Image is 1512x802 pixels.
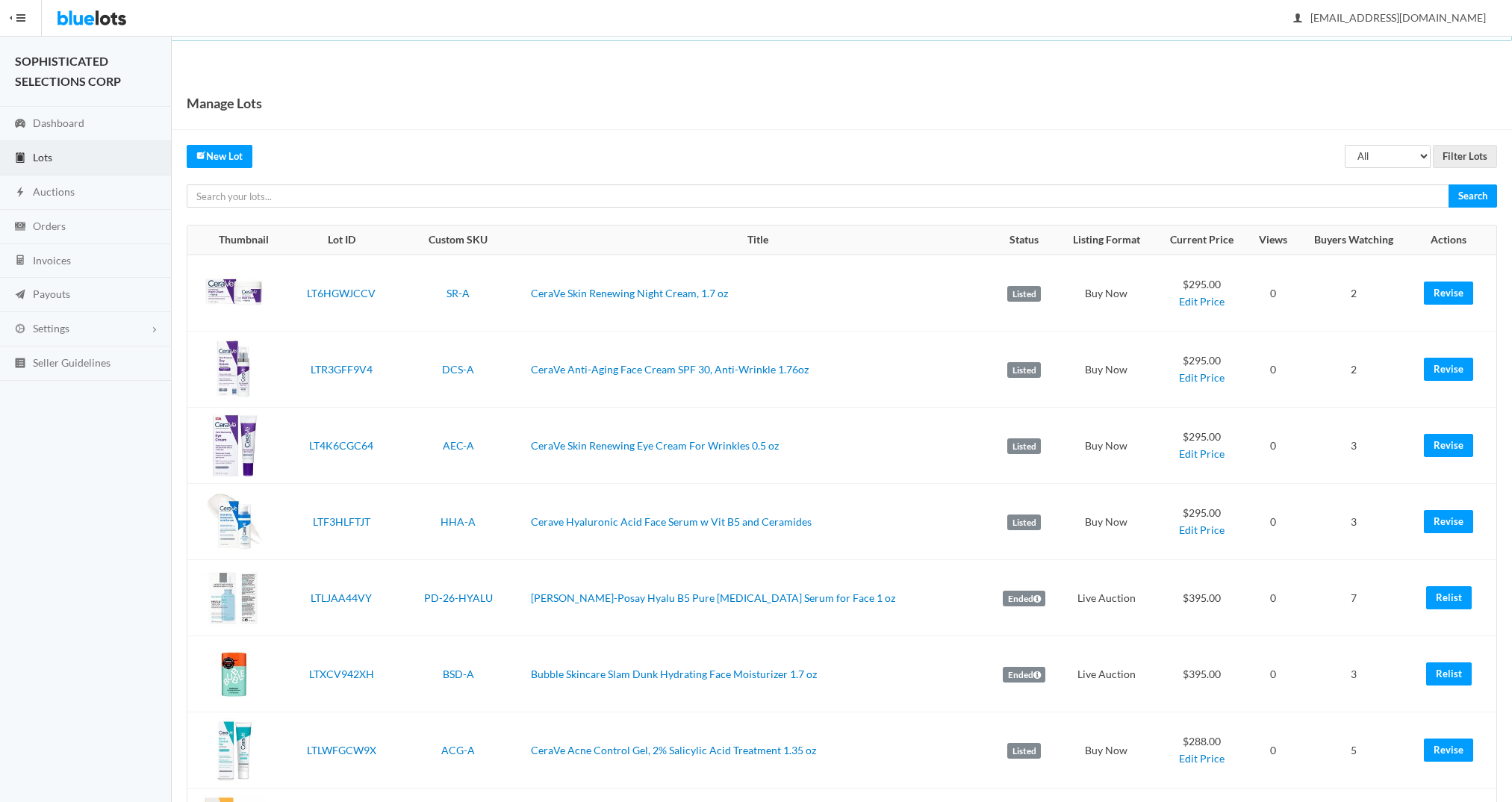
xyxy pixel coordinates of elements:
a: LTLJAA44VY [311,591,372,604]
ion-icon: flash [13,186,28,200]
td: $395.00 [1155,636,1248,712]
td: 3 [1298,636,1410,712]
span: Payouts [33,287,70,300]
a: Bubble Skincare Slam Dunk Hydrating Face Moisturizer 1.7 oz [531,668,817,680]
a: CeraVe Skin Renewing Night Cream, 1.7 oz [531,287,728,299]
a: HHA-A [441,515,476,528]
th: Current Price [1155,226,1248,255]
a: PD-26-HYALU [424,591,493,604]
label: Ended [1003,667,1045,683]
th: Title [525,226,991,255]
span: Orders [33,220,66,232]
a: Edit Price [1179,752,1225,765]
td: Live Auction [1058,636,1155,712]
a: Revise [1424,358,1473,381]
ion-icon: cash [13,220,28,234]
label: Listed [1007,743,1041,759]
ion-icon: clipboard [13,152,28,166]
th: Buyers Watching [1298,226,1410,255]
a: CeraVe Skin Renewing Eye Cream For Wrinkles 0.5 oz [531,439,779,452]
td: Buy Now [1058,712,1155,789]
a: Revise [1424,282,1473,305]
span: Settings [33,322,69,335]
td: Buy Now [1058,332,1155,408]
td: $395.00 [1155,560,1248,636]
td: $295.00 [1155,484,1248,560]
a: Edit Price [1179,295,1225,308]
a: LTR3GFF9V4 [311,363,373,376]
input: Filter Lots [1433,145,1497,168]
label: Ended [1003,591,1045,607]
td: 2 [1298,255,1410,332]
label: Listed [1007,438,1041,455]
td: 0 [1248,255,1298,332]
h1: Manage Lots [187,92,262,114]
a: LTLWFGCW9X [307,744,376,756]
th: Custom SKU [391,226,525,255]
a: AEC-A [443,439,474,452]
td: $295.00 [1155,255,1248,332]
th: Listing Format [1058,226,1155,255]
ion-icon: calculator [13,254,28,268]
td: 0 [1248,636,1298,712]
a: [PERSON_NAME]-Posay Hyalu B5 Pure [MEDICAL_DATA] Serum for Face 1 oz [531,591,895,604]
ion-icon: paper plane [13,288,28,302]
a: SR-A [447,287,470,299]
span: [EMAIL_ADDRESS][DOMAIN_NAME] [1294,11,1486,24]
th: Views [1248,226,1298,255]
a: CeraVe Anti-Aging Face Cream SPF 30, Anti-Wrinkle 1.76oz [531,363,809,376]
input: Search your lots... [187,184,1449,208]
a: LT6HGWJCCV [307,287,376,299]
th: Actions [1410,226,1496,255]
ion-icon: speedometer [13,117,28,131]
a: LTF3HLFTJT [313,515,370,528]
th: Lot ID [291,226,391,255]
td: 3 [1298,408,1410,484]
a: createNew Lot [187,145,252,168]
a: Revise [1424,739,1473,762]
td: 7 [1298,560,1410,636]
span: Auctions [33,185,75,198]
strong: SOPHISTICATED SELECTIONS CORP [15,54,121,88]
a: Edit Price [1179,523,1225,536]
td: $295.00 [1155,408,1248,484]
ion-icon: cog [13,323,28,337]
ion-icon: person [1290,12,1305,26]
label: Listed [1007,515,1041,531]
span: Dashboard [33,116,84,129]
td: 0 [1248,332,1298,408]
a: CeraVe Acne Control Gel, 2% Salicylic Acid Treatment 1.35 oz [531,744,816,756]
a: Revise [1424,510,1473,533]
label: Listed [1007,362,1041,379]
a: BSD-A [443,668,474,680]
td: 5 [1298,712,1410,789]
td: Live Auction [1058,560,1155,636]
td: 3 [1298,484,1410,560]
td: 0 [1248,408,1298,484]
span: Invoices [33,254,71,267]
td: $288.00 [1155,712,1248,789]
th: Thumbnail [187,226,291,255]
a: LTXCV942XH [309,668,374,680]
a: ACG-A [441,744,475,756]
td: Buy Now [1058,408,1155,484]
td: Buy Now [1058,255,1155,332]
td: 0 [1248,712,1298,789]
td: Buy Now [1058,484,1155,560]
a: Edit Price [1179,447,1225,460]
span: Lots [33,151,52,164]
td: 0 [1248,484,1298,560]
a: LT4K6CGC64 [309,439,373,452]
a: Relist [1426,662,1472,686]
td: $295.00 [1155,332,1248,408]
a: Cerave Hyaluronic Acid Face Serum w Vit B5 and Ceramides [531,515,812,528]
td: 0 [1248,560,1298,636]
a: DCS-A [442,363,474,376]
input: Search [1449,184,1497,208]
th: Status [991,226,1058,255]
label: Listed [1007,286,1041,302]
span: Seller Guidelines [33,356,111,369]
a: Relist [1426,586,1472,609]
ion-icon: list box [13,357,28,371]
ion-icon: create [196,150,206,160]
